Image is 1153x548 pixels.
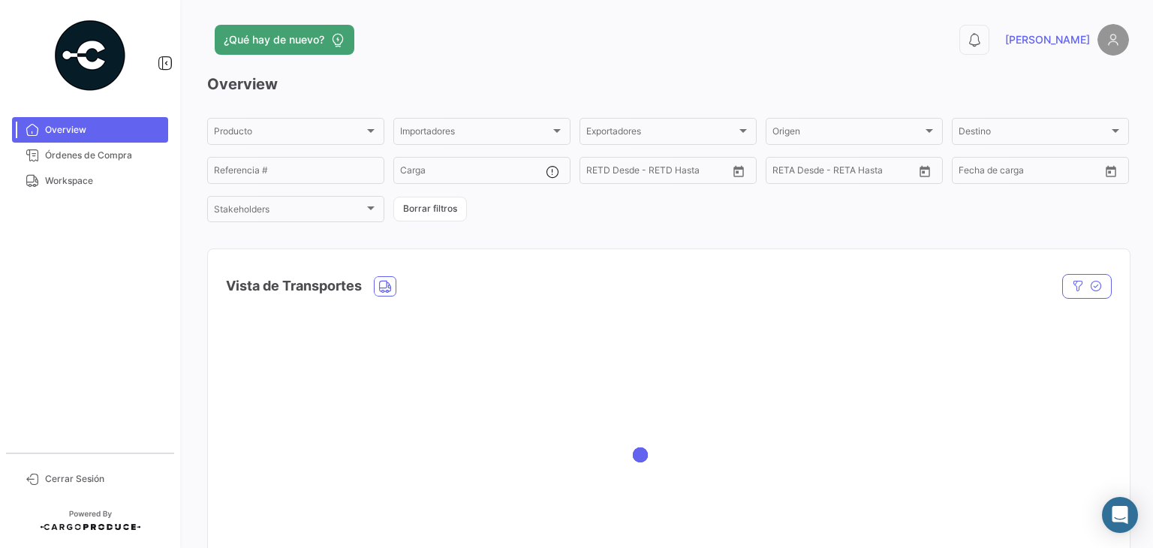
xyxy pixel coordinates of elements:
input: Hasta [624,167,691,178]
input: Desde [959,167,986,178]
img: placeholder-user.png [1097,24,1129,56]
input: Hasta [996,167,1064,178]
span: Órdenes de Compra [45,149,162,162]
span: Workspace [45,174,162,188]
input: Hasta [810,167,878,178]
div: Abrir Intercom Messenger [1102,497,1138,533]
span: Stakeholders [214,206,364,217]
span: Overview [45,123,162,137]
a: Workspace [12,168,168,194]
h3: Overview [207,74,1129,95]
img: powered-by.png [53,18,128,93]
input: Desde [586,167,613,178]
span: Origen [772,128,923,139]
span: Exportadores [586,128,736,139]
button: Open calendar [1100,160,1122,182]
input: Desde [772,167,799,178]
span: Producto [214,128,364,139]
button: Borrar filtros [393,197,467,221]
button: Land [375,277,396,296]
span: Importadores [400,128,550,139]
button: ¿Qué hay de nuevo? [215,25,354,55]
button: Open calendar [914,160,936,182]
span: Destino [959,128,1109,139]
h4: Vista de Transportes [226,276,362,297]
span: Cerrar Sesión [45,472,162,486]
button: Open calendar [727,160,750,182]
span: [PERSON_NAME] [1005,32,1090,47]
span: ¿Qué hay de nuevo? [224,32,324,47]
a: Órdenes de Compra [12,143,168,168]
a: Overview [12,117,168,143]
